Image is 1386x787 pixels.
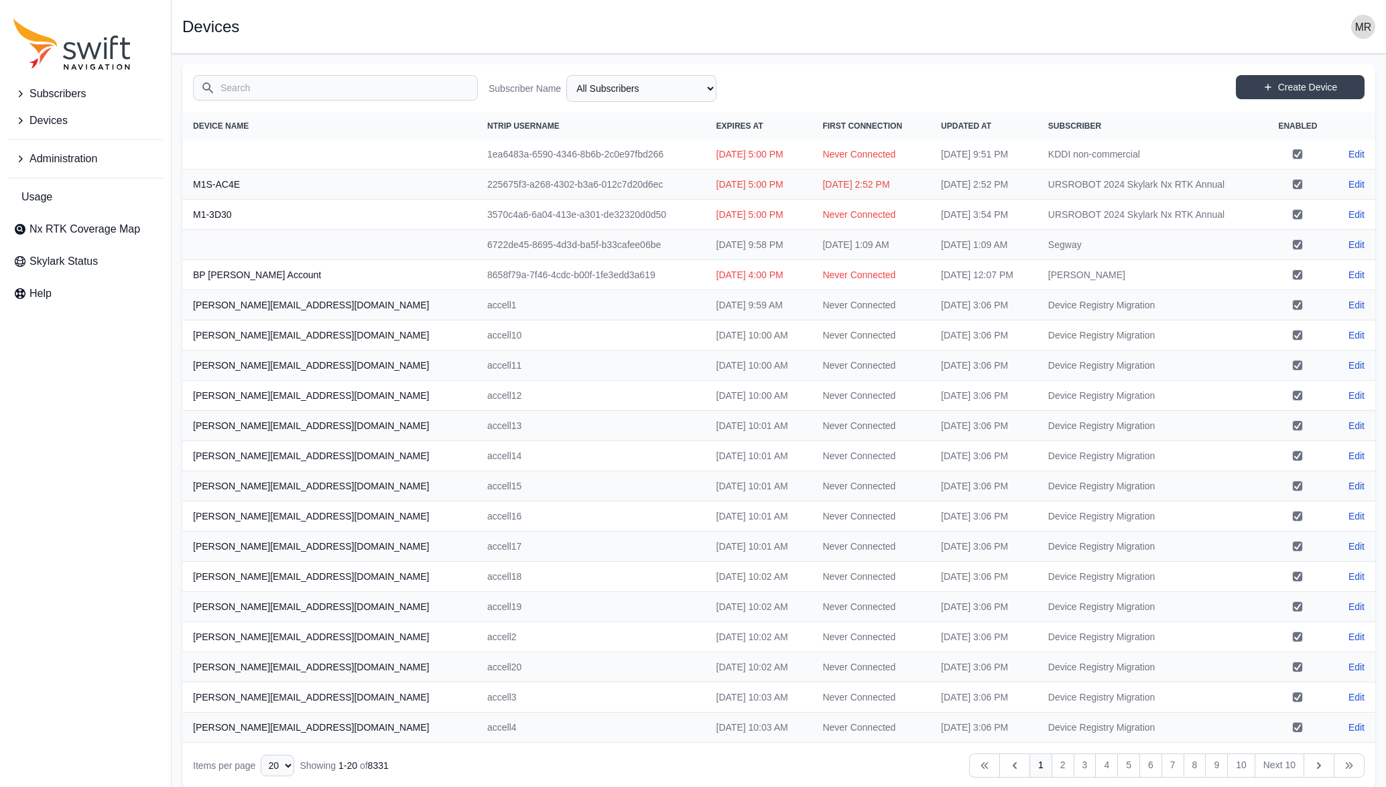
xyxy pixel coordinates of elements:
a: 2 [1052,753,1074,778]
td: [DATE] 5:00 PM [706,170,812,200]
a: Edit [1348,178,1365,191]
a: Edit [1348,600,1365,613]
td: accell18 [477,562,706,592]
a: Edit [1348,721,1365,734]
a: Edit [1348,509,1365,523]
td: Never Connected [812,501,930,532]
span: Skylark Status [29,253,98,269]
td: accell13 [477,411,706,441]
td: Device Registry Migration [1037,713,1263,743]
span: Updated At [941,121,991,131]
td: [DATE] 3:06 PM [930,682,1037,713]
span: Expires At [716,121,763,131]
td: [DATE] 10:01 AM [706,411,812,441]
td: [DATE] 3:06 PM [930,471,1037,501]
td: accell4 [477,713,706,743]
td: [DATE] 3:06 PM [930,441,1037,471]
td: [DATE] 3:06 PM [930,320,1037,351]
td: [DATE] 3:06 PM [930,290,1037,320]
th: BP [PERSON_NAME] Account [182,260,477,290]
img: user photo [1351,15,1375,39]
td: Never Connected [812,200,930,230]
td: [DATE] 10:02 AM [706,622,812,652]
button: Devices [8,107,163,134]
span: Usage [21,189,52,205]
a: Edit [1348,660,1365,674]
td: Device Registry Migration [1037,532,1263,562]
td: [DATE] 10:01 AM [706,441,812,471]
th: [PERSON_NAME][EMAIL_ADDRESS][DOMAIN_NAME] [182,471,477,501]
span: Devices [29,113,68,129]
a: Usage [8,184,163,210]
th: [PERSON_NAME][EMAIL_ADDRESS][DOMAIN_NAME] [182,290,477,320]
td: Device Registry Migration [1037,562,1263,592]
td: [DATE] 3:06 PM [930,713,1037,743]
td: Device Registry Migration [1037,471,1263,501]
a: 6 [1139,753,1162,778]
a: 3 [1074,753,1096,778]
select: Display Limit [261,755,294,776]
th: [PERSON_NAME][EMAIL_ADDRESS][DOMAIN_NAME] [182,592,477,622]
th: M1-3D30 [182,200,477,230]
td: Never Connected [812,471,930,501]
td: [DATE] 10:01 AM [706,532,812,562]
th: Device Name [182,113,477,139]
td: [DATE] 10:00 AM [706,351,812,381]
td: Never Connected [812,713,930,743]
td: Never Connected [812,411,930,441]
a: Edit [1348,238,1365,251]
a: Edit [1348,570,1365,583]
a: 8 [1184,753,1206,778]
td: Never Connected [812,139,930,170]
td: [DATE] 1:09 AM [930,230,1037,260]
td: accell19 [477,592,706,622]
td: Device Registry Migration [1037,441,1263,471]
td: [DATE] 9:58 PM [706,230,812,260]
span: Help [29,286,52,302]
th: [PERSON_NAME][EMAIL_ADDRESS][DOMAIN_NAME] [182,381,477,411]
th: [PERSON_NAME][EMAIL_ADDRESS][DOMAIN_NAME] [182,320,477,351]
td: URSROBOT 2024 Skylark Nx RTK Annual [1037,200,1263,230]
button: Administration [8,145,163,172]
td: accell15 [477,471,706,501]
th: [PERSON_NAME][EMAIL_ADDRESS][DOMAIN_NAME] [182,501,477,532]
a: Skylark Status [8,248,163,275]
a: Next 10 [1255,753,1304,778]
td: Device Registry Migration [1037,501,1263,532]
th: [PERSON_NAME][EMAIL_ADDRESS][DOMAIN_NAME] [182,652,477,682]
td: [DATE] 10:01 AM [706,471,812,501]
td: Never Connected [812,260,930,290]
th: [PERSON_NAME][EMAIL_ADDRESS][DOMAIN_NAME] [182,622,477,652]
td: Never Connected [812,351,930,381]
a: 10 [1227,753,1255,778]
a: Edit [1348,298,1365,312]
span: 8331 [368,760,389,771]
th: [PERSON_NAME][EMAIL_ADDRESS][DOMAIN_NAME] [182,411,477,441]
td: Never Connected [812,441,930,471]
td: [DATE] 5:00 PM [706,200,812,230]
a: Edit [1348,208,1365,221]
th: [PERSON_NAME][EMAIL_ADDRESS][DOMAIN_NAME] [182,682,477,713]
td: Never Connected [812,592,930,622]
td: [DATE] 3:06 PM [930,351,1037,381]
td: Never Connected [812,682,930,713]
td: 3570c4a6-6a04-413e-a301-de32320d0d50 [477,200,706,230]
td: Never Connected [812,290,930,320]
a: Edit [1348,147,1365,161]
span: First Connection [822,121,902,131]
span: Nx RTK Coverage Map [29,221,140,237]
td: 8658f79a-7f46-4cdc-b00f-1fe3edd3a619 [477,260,706,290]
a: Edit [1348,359,1365,372]
td: accell12 [477,381,706,411]
td: [DATE] 12:07 PM [930,260,1037,290]
td: [DATE] 3:06 PM [930,501,1037,532]
a: 7 [1161,753,1184,778]
td: [DATE] 3:06 PM [930,411,1037,441]
td: [DATE] 1:09 AM [812,230,930,260]
td: Never Connected [812,320,930,351]
td: Device Registry Migration [1037,381,1263,411]
a: Edit [1348,268,1365,282]
h1: Devices [182,19,239,35]
td: Device Registry Migration [1037,652,1263,682]
a: Edit [1348,540,1365,553]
